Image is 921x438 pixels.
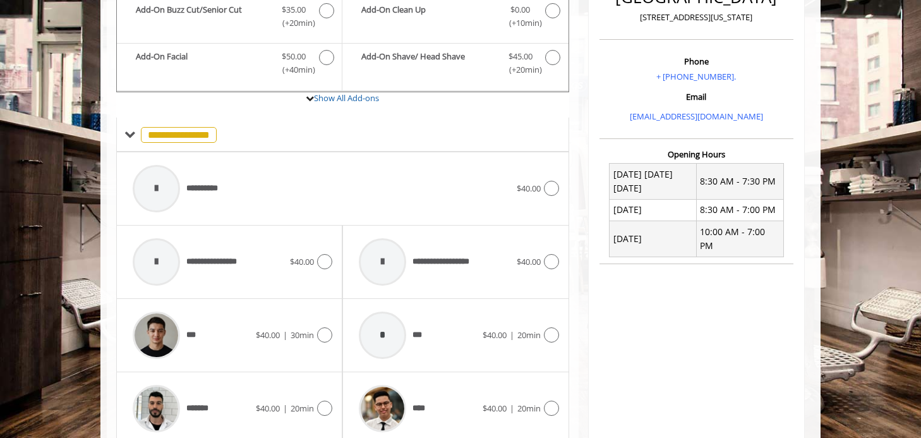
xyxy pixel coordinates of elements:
[291,329,314,341] span: 30min
[283,403,287,414] span: |
[517,183,541,194] span: $40.00
[517,403,541,414] span: 20min
[123,3,335,33] label: Add-On Buzz Cut/Senior Cut
[502,63,539,76] span: (+20min )
[696,164,783,200] td: 8:30 AM - 7:30 PM
[483,403,507,414] span: $40.00
[136,50,269,76] b: Add-On Facial
[349,50,562,80] label: Add-On Shave/ Head Shave
[610,221,697,257] td: [DATE]
[256,403,280,414] span: $40.00
[517,256,541,267] span: $40.00
[291,403,314,414] span: 20min
[510,329,514,341] span: |
[603,92,790,101] h3: Email
[696,199,783,221] td: 8:30 AM - 7:00 PM
[136,3,269,30] b: Add-On Buzz Cut/Senior Cut
[275,16,313,30] span: (+20min )
[314,92,379,104] a: Show All Add-ons
[610,199,697,221] td: [DATE]
[603,11,790,24] p: [STREET_ADDRESS][US_STATE]
[510,403,514,414] span: |
[349,3,562,33] label: Add-On Clean Up
[283,329,287,341] span: |
[610,164,697,200] td: [DATE] [DATE] [DATE]
[282,50,306,63] span: $50.00
[483,329,507,341] span: $40.00
[603,57,790,66] h3: Phone
[361,50,495,76] b: Add-On Shave/ Head Shave
[123,50,335,80] label: Add-On Facial
[599,150,793,159] h3: Opening Hours
[290,256,314,267] span: $40.00
[502,16,539,30] span: (+10min )
[256,329,280,341] span: $40.00
[696,221,783,257] td: 10:00 AM - 7:00 PM
[509,50,533,63] span: $45.00
[510,3,530,16] span: $0.00
[282,3,306,16] span: $35.00
[361,3,495,30] b: Add-On Clean Up
[275,63,313,76] span: (+40min )
[656,71,736,82] a: + [PHONE_NUMBER].
[517,329,541,341] span: 20min
[630,111,763,122] a: [EMAIL_ADDRESS][DOMAIN_NAME]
